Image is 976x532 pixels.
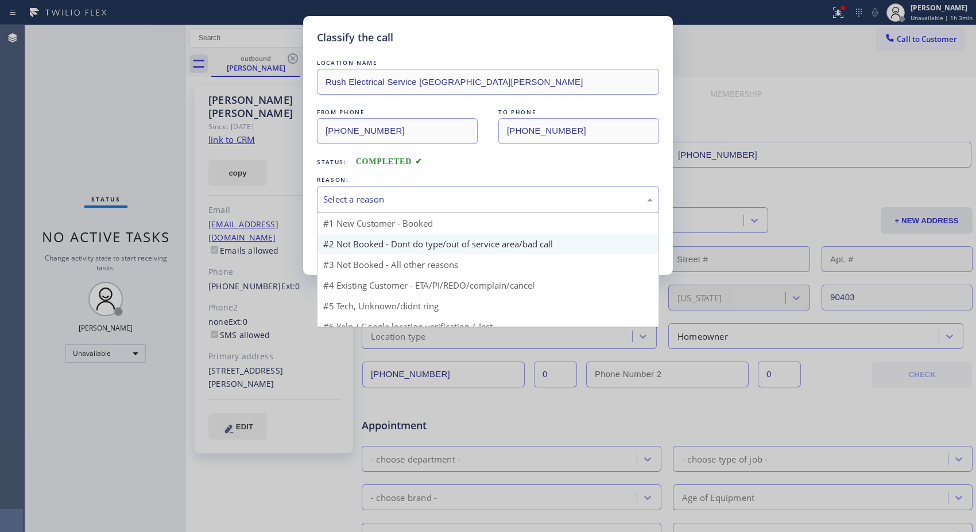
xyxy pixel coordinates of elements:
div: #2 Not Booked - Dont do type/out of service area/bad call [317,234,659,254]
div: FROM PHONE [317,106,478,118]
div: Select a reason [323,193,653,206]
div: REASON: [317,174,659,186]
div: #5 Tech, Unknown/didnt ring [317,296,659,316]
input: To phone [498,118,659,144]
div: #1 New Customer - Booked [317,213,659,234]
div: TO PHONE [498,106,659,118]
div: LOCATION NAME [317,57,659,69]
div: #6 Yelp / Google location verification / Test [317,316,659,337]
div: #3 Not Booked - All other reasons [317,254,659,275]
div: #4 Existing Customer - ETA/PI/REDO/complain/cancel [317,275,659,296]
span: Status: [317,158,347,166]
span: COMPLETED [356,157,423,166]
h5: Classify the call [317,30,393,45]
input: From phone [317,118,478,144]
